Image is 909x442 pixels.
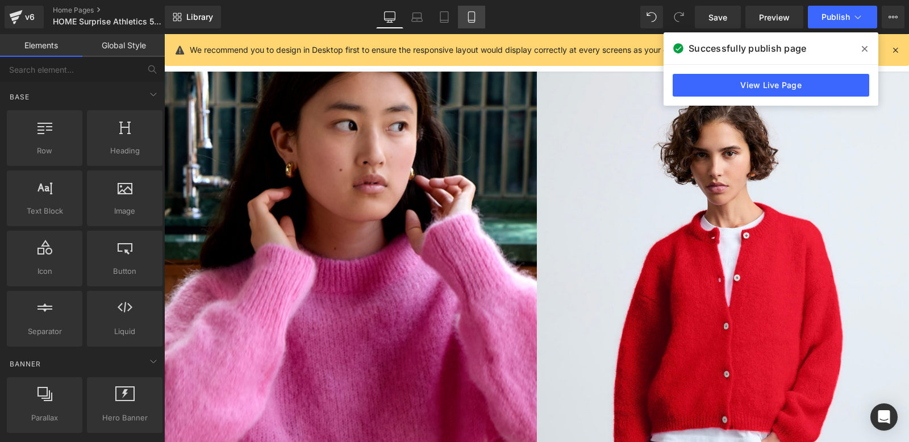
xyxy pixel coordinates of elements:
[53,6,184,15] a: Home Pages
[759,11,790,23] span: Preview
[23,10,37,24] div: v6
[90,412,159,424] span: Hero Banner
[90,265,159,277] span: Button
[10,265,79,277] span: Icon
[9,91,31,102] span: Base
[10,145,79,157] span: Row
[673,74,869,97] a: View Live Page
[458,6,485,28] a: Mobile
[90,326,159,337] span: Liquid
[9,358,42,369] span: Banner
[10,412,79,424] span: Parallax
[165,6,221,28] a: New Library
[403,6,431,28] a: Laptop
[90,145,159,157] span: Heading
[668,6,690,28] button: Redo
[186,12,213,22] span: Library
[10,205,79,217] span: Text Block
[53,17,162,26] span: HOME Surprise Athletics 5 juin
[431,6,458,28] a: Tablet
[90,205,159,217] span: Image
[745,6,803,28] a: Preview
[376,6,403,28] a: Desktop
[708,11,727,23] span: Save
[5,6,44,28] a: v6
[190,44,710,56] p: We recommend you to design in Desktop first to ensure the responsive layout would display correct...
[82,34,165,57] a: Global Style
[870,403,898,431] div: Open Intercom Messenger
[10,326,79,337] span: Separator
[689,41,806,55] span: Successfully publish page
[640,6,663,28] button: Undo
[822,12,850,22] span: Publish
[882,6,904,28] button: More
[808,6,877,28] button: Publish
